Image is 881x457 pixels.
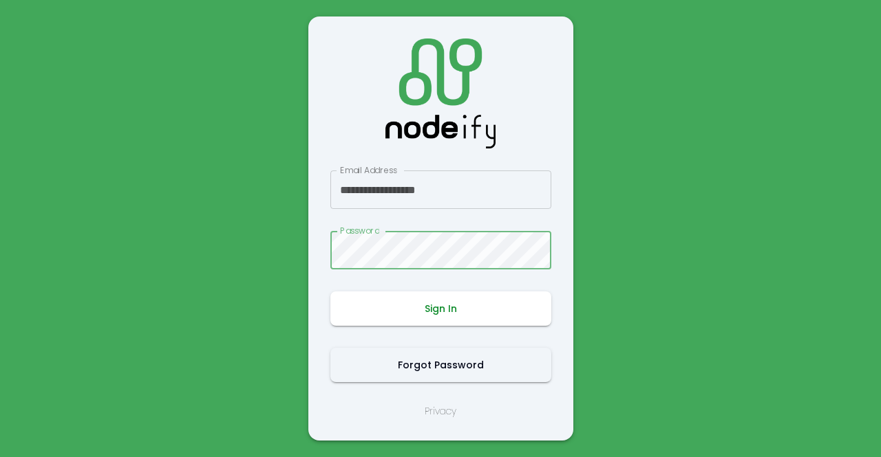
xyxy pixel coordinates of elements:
img: Logo [385,38,496,148]
button: Sign In [330,291,551,326]
button: Forgot Password [330,348,551,382]
a: Privacy [425,404,456,419]
label: Email Address [340,164,397,176]
label: Password [340,225,379,236]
